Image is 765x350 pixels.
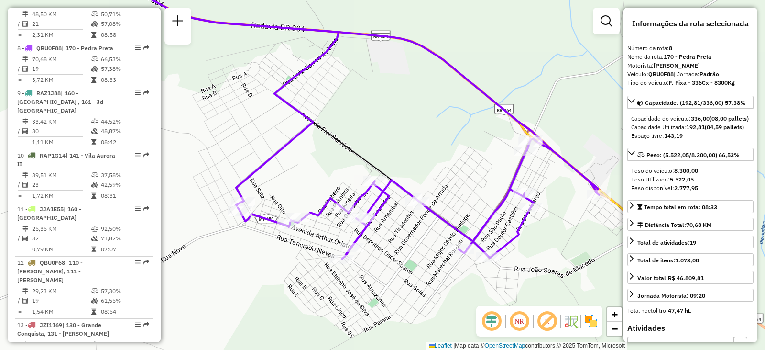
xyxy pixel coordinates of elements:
td: 42,59% [100,180,149,190]
td: = [17,245,22,254]
span: 13 - [17,321,109,337]
i: % de utilização da cubagem [91,66,98,72]
td: 1,11 KM [32,137,91,147]
td: 2,31 KM [32,30,91,40]
td: 57,30% [100,286,149,296]
span: − [612,323,618,335]
strong: 8.300,00 [674,167,698,174]
span: QBU0F88 [36,45,62,52]
em: Rota exportada [143,322,149,327]
i: Distância Total [22,226,28,232]
td: 37,58% [100,170,149,180]
td: 07:07 [100,245,149,254]
td: 44,52% [100,117,149,126]
td: 25,35 KM [32,224,91,234]
td: 92,50% [100,224,149,234]
i: Total de Atividades [22,21,28,27]
div: Motorista: [627,61,754,70]
td: 71,82% [100,234,149,243]
a: Capacidade: (192,81/336,00) 57,38% [627,96,754,109]
td: 19 [32,296,91,305]
div: Peso disponível: [631,184,750,192]
strong: [PERSON_NAME] [654,62,700,69]
td: 0,79 KM [32,245,91,254]
a: Tempo total em rota: 08:33 [627,200,754,213]
strong: QBU0F88 [648,70,674,78]
strong: (04,59 pallets) [705,124,744,131]
div: Jornada Motorista: 09:20 [637,292,705,300]
a: Total de atividades:19 [627,236,754,248]
h4: Atividades [627,324,754,333]
div: Capacidade: (192,81/336,00) 57,38% [627,111,754,144]
a: Zoom out [607,322,622,336]
i: Total de Atividades [22,182,28,188]
td: 90,49% [100,340,149,350]
td: / [17,296,22,305]
strong: 2.777,95 [674,184,698,192]
span: + [612,308,618,320]
td: 08:54 [100,307,149,316]
strong: F. Fixa - 336Cx - 8300Kg [669,79,735,86]
span: Peso: (5.522,05/8.300,00) 66,53% [646,151,740,158]
td: 66,53% [100,55,149,64]
i: Distância Total [22,56,28,62]
i: % de utilização da cubagem [91,21,98,27]
a: Exibir filtros [597,11,616,31]
em: Rota exportada [143,45,149,51]
i: Distância Total [22,172,28,178]
td: 08:33 [100,75,149,85]
strong: 19 [689,239,696,246]
i: Total de Atividades [22,236,28,241]
span: Exibir rótulo [535,310,558,333]
a: Nova sessão e pesquisa [168,11,187,33]
em: Rota exportada [143,206,149,212]
i: % de utilização da cubagem [91,128,98,134]
i: % de utilização do peso [91,226,98,232]
td: 57,38% [100,64,149,74]
span: | 141 - Vila Aurora II [17,152,115,168]
span: 70,68 KM [686,221,711,228]
td: / [17,234,22,243]
span: 9 - [17,90,103,114]
strong: R$ 46.809,81 [668,274,704,282]
div: Tipo do veículo: [627,79,754,87]
strong: 192,81 [686,124,705,131]
span: RAZ1J88 [36,90,61,97]
td: 21 [32,19,91,29]
div: Nome da rota: [627,53,754,61]
a: Valor total:R$ 46.809,81 [627,271,754,284]
img: Exibir/Ocultar setores [583,314,599,329]
a: Distância Total:70,68 KM [627,218,754,231]
td: 57,08% [100,19,149,29]
h4: Informações da rota selecionada [627,19,754,28]
td: 08:42 [100,137,149,147]
span: Ocultar NR [508,310,531,333]
em: Opções [135,45,141,51]
a: Jornada Motorista: 09:20 [627,289,754,302]
span: | 160 - [GEOGRAPHIC_DATA] , 161 - Jd [GEOGRAPHIC_DATA] [17,90,103,114]
div: Total de itens: [637,256,699,265]
i: % de utilização do peso [91,288,98,294]
div: Peso Utilizado: [631,175,750,184]
span: RAP1G14 [40,152,66,159]
i: Tempo total em rota [91,247,96,252]
td: 3,72 KM [32,75,91,85]
td: 48,87% [100,126,149,136]
a: Total de itens:1.073,00 [627,253,754,266]
div: Capacidade do veículo: [631,114,750,123]
div: Total hectolitro: [627,306,754,315]
span: 8 - [17,45,113,52]
i: Total de Atividades [22,298,28,304]
td: 08:31 [100,191,149,201]
td: 29,23 KM [32,286,91,296]
span: JZI1169 [40,321,62,328]
div: Map data © contributors,© 2025 TomTom, Microsoft [426,342,627,350]
i: Distância Total [22,11,28,17]
td: 32 [32,234,91,243]
td: 23 [32,180,91,190]
i: Tempo total em rota [91,193,96,199]
span: | 130 - Grande Conquista, 131 - [PERSON_NAME] [17,321,109,337]
span: | 110 - [PERSON_NAME], 111 - [PERSON_NAME] [17,259,83,283]
span: Capacidade: (192,81/336,00) 57,38% [645,99,746,106]
td: = [17,30,22,40]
